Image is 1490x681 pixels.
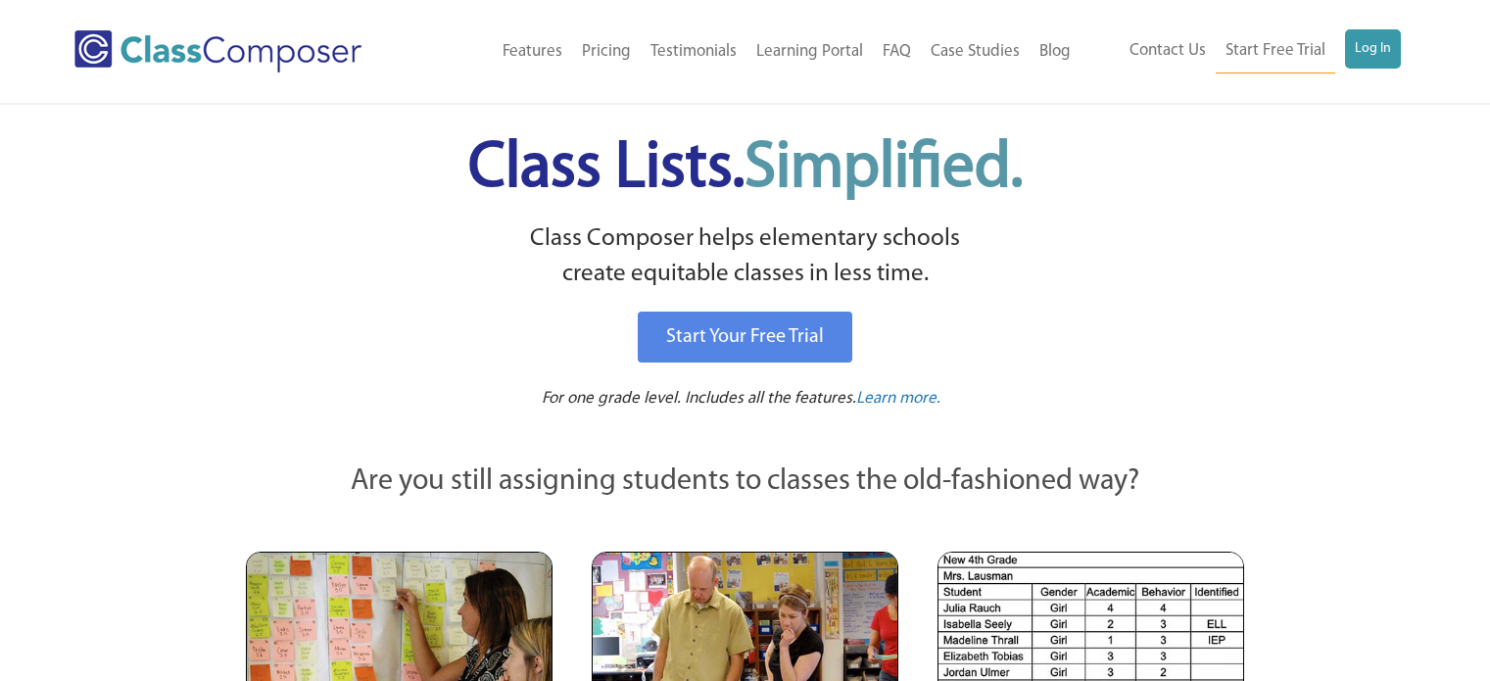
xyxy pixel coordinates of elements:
a: Pricing [572,30,641,73]
a: Testimonials [641,30,746,73]
a: Learning Portal [746,30,873,73]
a: Features [493,30,572,73]
a: Case Studies [921,30,1030,73]
span: For one grade level. Includes all the features. [542,390,856,407]
img: Class Composer [74,30,361,73]
span: Class Lists. [468,137,1023,201]
p: Are you still assigning students to classes the old-fashioned way? [246,461,1245,504]
a: FAQ [873,30,921,73]
p: Class Composer helps elementary schools create equitable classes in less time. [243,221,1248,293]
a: Blog [1030,30,1081,73]
a: Start Free Trial [1216,29,1335,73]
nav: Header Menu [424,30,1080,73]
nav: Header Menu [1081,29,1401,73]
a: Contact Us [1120,29,1216,73]
a: Start Your Free Trial [638,312,852,363]
span: Start Your Free Trial [666,327,824,347]
a: Learn more. [856,387,940,412]
span: Simplified. [745,137,1023,201]
span: Learn more. [856,390,940,407]
a: Log In [1345,29,1401,69]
